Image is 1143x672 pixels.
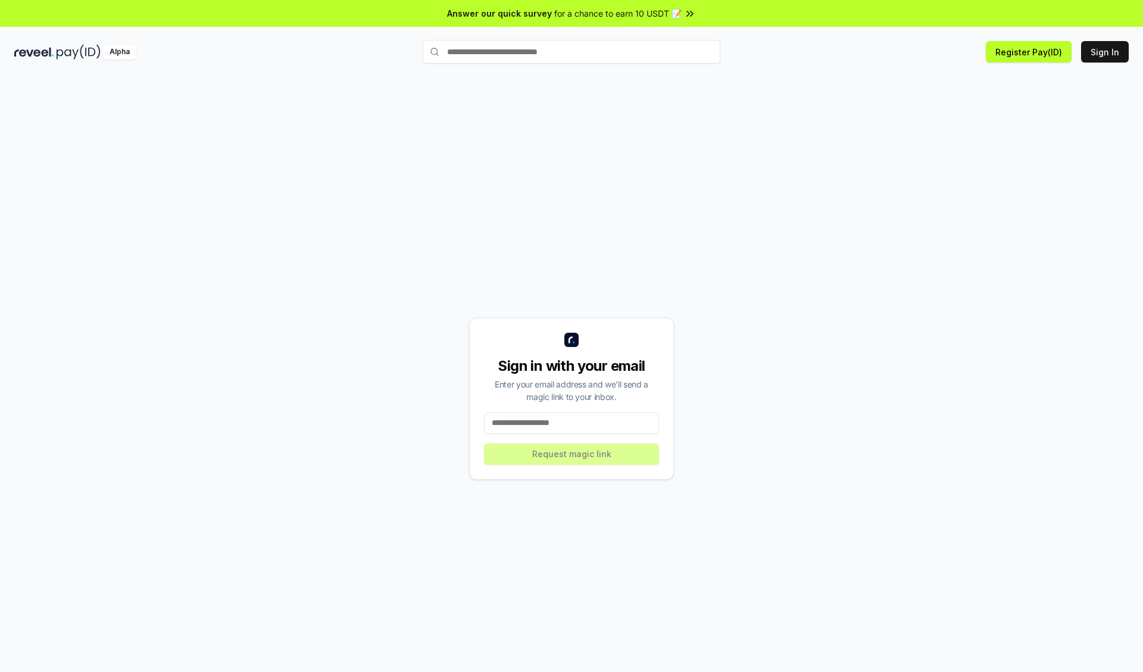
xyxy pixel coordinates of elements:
button: Register Pay(ID) [986,41,1072,62]
span: Answer our quick survey [447,7,552,20]
img: reveel_dark [14,45,54,60]
div: Alpha [103,45,136,60]
img: logo_small [564,333,579,347]
span: for a chance to earn 10 USDT 📝 [554,7,682,20]
button: Sign In [1081,41,1129,62]
div: Sign in with your email [484,357,659,376]
div: Enter your email address and we’ll send a magic link to your inbox. [484,378,659,403]
img: pay_id [57,45,101,60]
